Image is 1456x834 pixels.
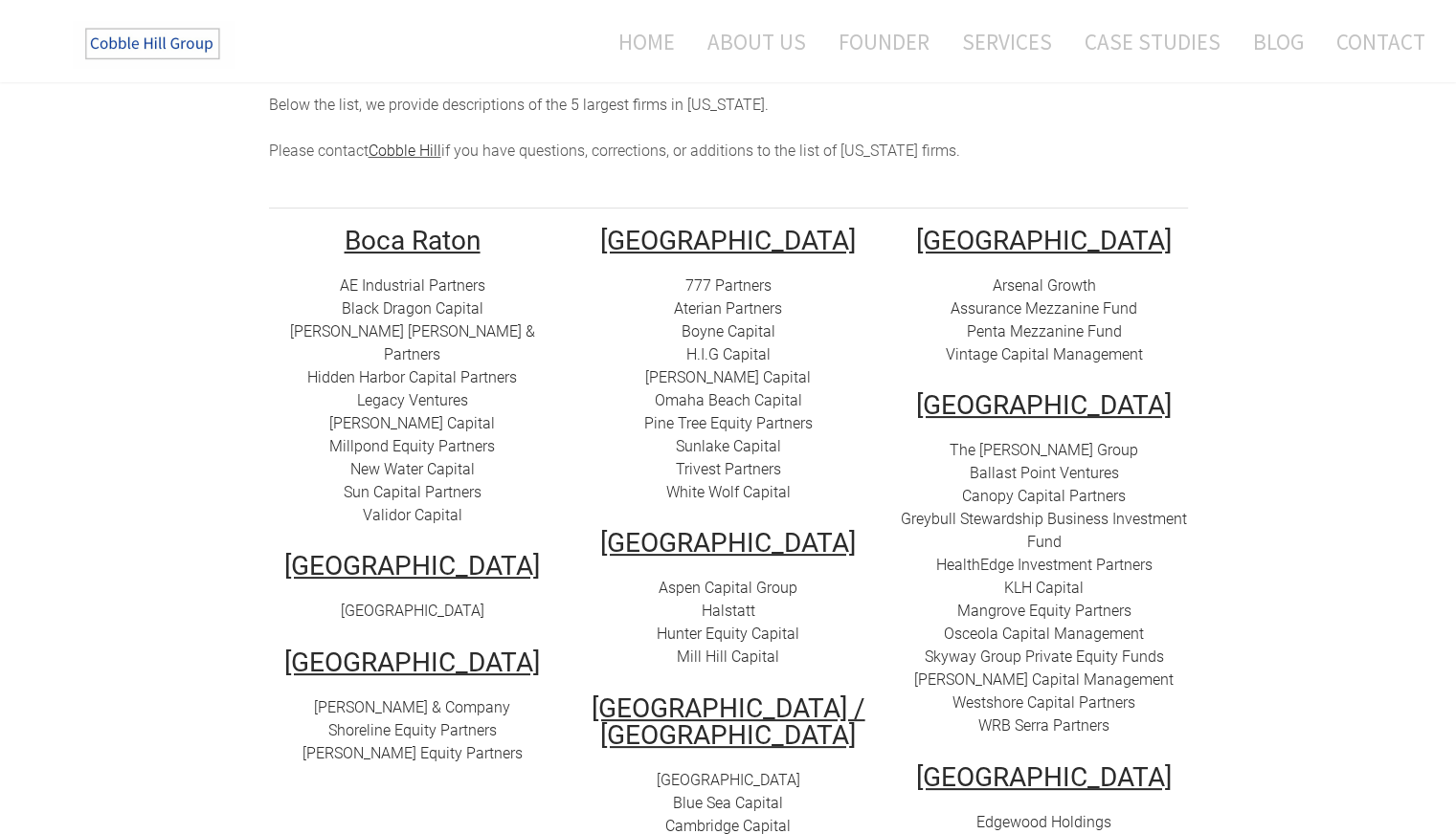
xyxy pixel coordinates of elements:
a: [PERSON_NAME] [PERSON_NAME] & Partners [290,322,535,363]
u: [GEOGRAPHIC_DATA] / [GEOGRAPHIC_DATA] [592,692,865,751]
a: Blue Sea Capital [673,794,783,812]
a: Osceola Capital Management [944,625,1144,643]
a: [GEOGRAPHIC_DATA] [341,602,484,620]
span: Please contact if you have questions, corrections, or additions to the list of [US_STATE] firms. [269,142,960,160]
a: Case Studies [1070,16,1235,67]
u: ​[GEOGRAPHIC_DATA] [916,225,1172,256]
a: Black Dragon Capital [342,299,483,318]
a: Services [948,16,1066,67]
a: Shoreline Equity Partners [328,721,497,739]
a: White Wolf Capital [666,483,791,501]
a: [PERSON_NAME] Capital [645,368,811,386]
a: Hidden Harbor Capital Partners [307,368,517,386]
a: AE Industrial Partners [340,276,485,295]
a: Mill Hill Capital [677,647,779,666]
a: Boyne Capital [682,322,775,340]
span: ​​ [1004,579,1084,597]
u: [GEOGRAPHIC_DATA] [600,527,856,559]
u: Boca Raton [345,225,481,256]
a: Blog [1239,16,1318,67]
a: Penta Mezzanine Fund [967,322,1122,340]
a: WRB Serra Partners [978,716,1109,735]
a: ​Mangrove Equity Partners [957,602,1131,620]
a: Contact [1322,16,1425,67]
a: The [PERSON_NAME] Group [950,441,1138,459]
a: Omaha Beach Capital [655,391,802,409]
a: Founder [824,16,944,67]
u: [GEOGRAPHIC_DATA] [600,225,856,256]
a: Arsenal Growth [993,276,1096,295]
u: [GEOGRAPHIC_DATA] [916,761,1172,793]
a: Sun Capital Partners [344,483,482,501]
a: HealthEdge Investment Partners [936,556,1153,574]
a: Canopy Capital Partners [962,487,1126,505]
a: Aterian Partners [674,299,782,318]
a: Trivest Partners [676,460,781,478]
a: About Us [693,16,820,67]
a: Millpond Equity Partners [329,437,495,455]
a: KLH Capital [1004,579,1084,597]
a: Cobble Hill [369,142,441,160]
u: [GEOGRAPHIC_DATA] [916,389,1172,421]
u: [GEOGRAPHIC_DATA] [284,550,540,582]
a: H.I.G Capital [686,345,771,363]
a: Validor Capital [363,506,462,524]
a: Aspen Capital Group [659,579,797,597]
u: [GEOGRAPHIC_DATA] [284,647,540,678]
a: Edgewood Holdings [976,813,1111,831]
img: The Cobble Hill Group LLC [73,20,235,68]
a: Pine Tree Equity Partners [644,414,813,432]
a: Hunter Equity Capital [657,625,799,643]
a: Home [590,16,689,67]
a: [PERSON_NAME] Capital Management [914,670,1174,689]
a: Ballast Point Ventures [970,464,1119,482]
a: Westshore Capital Partners [952,693,1135,712]
a: Assurance Mezzanine Fund [951,299,1137,318]
a: Vintage Capital Management [946,345,1143,363]
a: Sunlake Capital [676,437,781,455]
a: New Water Capital [350,460,475,478]
a: [PERSON_NAME] & Company [314,698,510,716]
a: [PERSON_NAME] Equity Partners [302,744,523,762]
a: Legacy Ventures [357,391,468,409]
a: Greybull Stewardship Business Investment Fund [901,510,1187,551]
a: Halstatt [702,602,755,620]
a: Skyway Group Private Equity Funds [925,647,1164,666]
a: 777 Partners [685,276,772,295]
a: [GEOGRAPHIC_DATA] [657,771,800,789]
a: [PERSON_NAME] Capital [329,414,495,432]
